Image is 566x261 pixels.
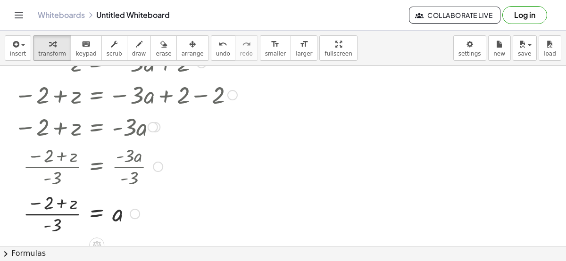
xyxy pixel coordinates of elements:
span: fullscreen [325,50,352,57]
button: scrub [101,35,127,61]
span: draw [132,50,146,57]
button: Log in [502,6,547,24]
span: larger [296,50,312,57]
span: new [493,50,505,57]
button: erase [150,35,176,61]
div: Apply the same math to both sides of the equation [89,237,104,253]
span: scrub [107,50,122,57]
span: insert [10,50,26,57]
i: format_size [271,39,280,50]
button: load [539,35,561,61]
i: keyboard [82,39,91,50]
button: draw [127,35,151,61]
button: settings [453,35,486,61]
span: Collaborate Live [417,11,492,19]
span: arrange [182,50,204,57]
span: transform [38,50,66,57]
i: redo [242,39,251,50]
span: load [544,50,556,57]
span: settings [458,50,481,57]
button: new [488,35,511,61]
button: format_sizesmaller [260,35,291,61]
button: Toggle navigation [11,8,26,23]
button: insert [5,35,31,61]
button: arrange [176,35,209,61]
i: format_size [300,39,308,50]
button: save [513,35,537,61]
button: keyboardkeypad [71,35,102,61]
span: keypad [76,50,97,57]
button: fullscreen [319,35,357,61]
span: redo [240,50,253,57]
span: erase [156,50,171,57]
button: transform [33,35,71,61]
button: undoundo [211,35,235,61]
button: format_sizelarger [291,35,317,61]
span: save [518,50,531,57]
span: undo [216,50,230,57]
button: redoredo [235,35,258,61]
span: smaller [265,50,286,57]
a: Whiteboards [38,10,85,20]
button: Collaborate Live [409,7,500,24]
i: undo [218,39,227,50]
